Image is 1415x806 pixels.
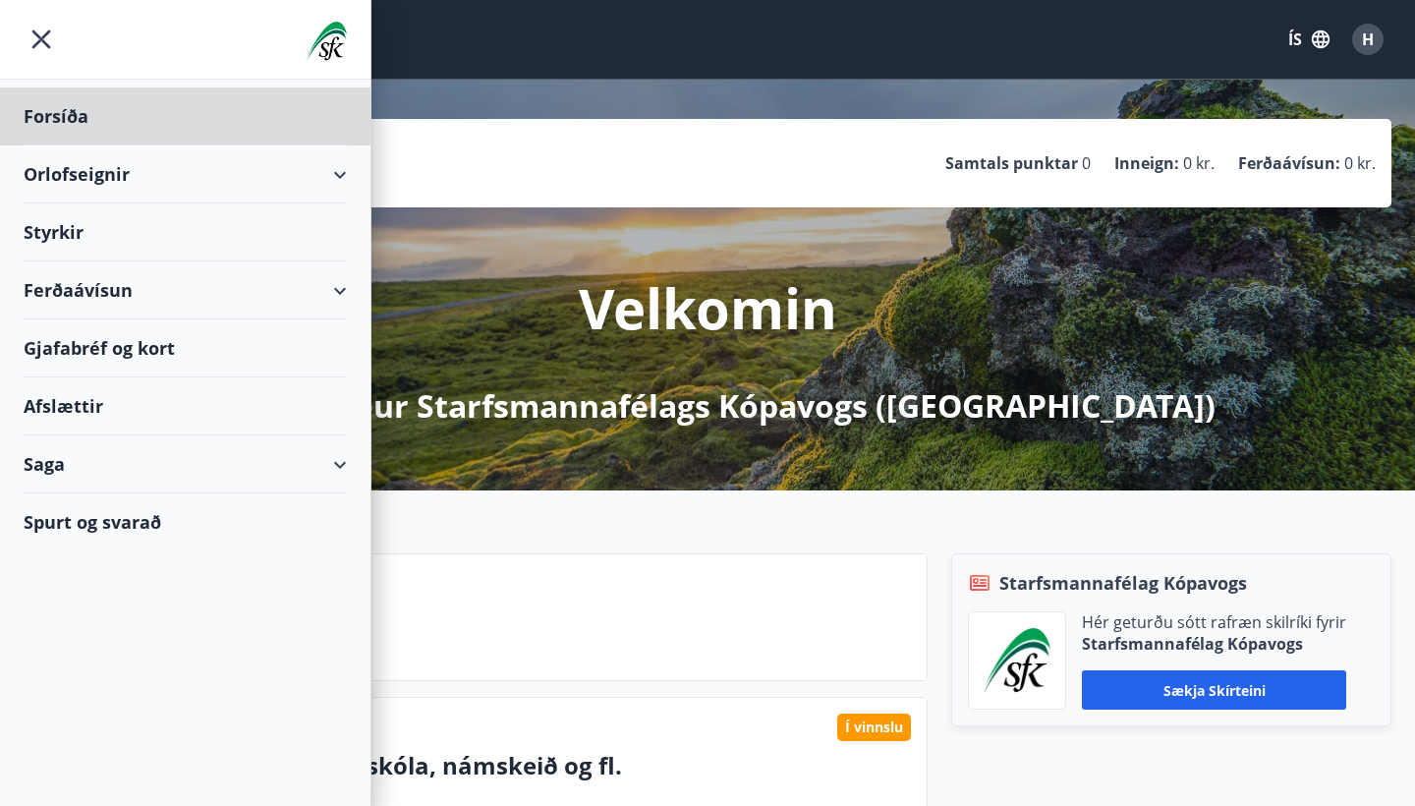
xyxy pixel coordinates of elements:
button: menu [24,22,59,57]
p: Samtals punktar [945,152,1078,174]
div: Spurt og svarað [24,493,347,550]
p: Nám í framhaldsskóla, námskeið og fl. [168,749,911,782]
span: 0 [1082,152,1091,174]
div: Forsíða [24,87,347,145]
img: union_logo [307,22,347,61]
div: Ferðaávísun [24,261,347,319]
p: Velkomin [579,270,837,345]
span: H [1362,29,1374,50]
div: Í vinnslu [837,714,911,741]
button: ÍS [1277,22,1340,57]
p: á Mínar síður Starfsmannafélags Kópavogs ([GEOGRAPHIC_DATA]) [200,384,1216,428]
span: 0 kr. [1344,152,1376,174]
p: Hér geturðu sótt rafræn skilríki fyrir [1082,611,1346,633]
button: Sækja skírteini [1082,670,1346,710]
p: Inneign : [1114,152,1179,174]
div: Saga [24,435,347,493]
p: Næstu helgi [168,604,911,637]
span: Starfsmannafélag Kópavogs [999,570,1247,596]
div: Styrkir [24,203,347,261]
img: x5MjQkxwhnYn6YREZUTEa9Q4KsBUeQdWGts9Dj4O.png [984,628,1050,693]
p: Ferðaávísun : [1238,152,1340,174]
div: Orlofseignir [24,145,347,203]
button: H [1344,16,1391,63]
div: Afslættir [24,377,347,435]
p: Starfsmannafélag Kópavogs [1082,633,1346,655]
div: Gjafabréf og kort [24,319,347,377]
span: 0 kr. [1183,152,1215,174]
